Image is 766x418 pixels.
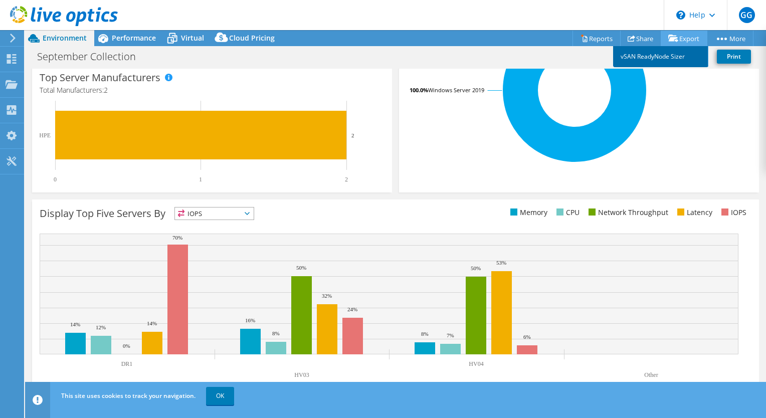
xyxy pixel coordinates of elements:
text: 6% [523,334,531,340]
text: 7% [447,332,454,338]
text: 24% [347,306,357,312]
a: OK [206,387,234,405]
tspan: 100.0% [410,86,428,94]
svg: \n [676,11,685,20]
text: 8% [272,330,280,336]
text: 16% [245,317,255,323]
span: Performance [112,33,156,43]
span: GG [739,7,755,23]
text: HPE [39,132,51,139]
text: 32% [322,293,332,299]
li: CPU [554,207,580,218]
text: 0% [123,343,130,349]
text: 70% [172,235,182,241]
span: Environment [43,33,87,43]
li: IOPS [719,207,746,218]
li: Latency [675,207,712,218]
text: 14% [70,321,80,327]
text: 8% [421,331,429,337]
li: Memory [508,207,547,218]
a: vSAN ReadyNode Sizer [613,46,708,67]
tspan: Windows Server 2019 [428,86,484,94]
span: Virtual [181,33,204,43]
text: 0 [54,176,57,183]
text: 12% [96,324,106,330]
a: Share [620,31,661,46]
text: 2 [345,176,348,183]
text: 1 [199,176,202,183]
span: IOPS [175,207,254,220]
span: This site uses cookies to track your navigation. [61,391,196,400]
h1: September Collection [33,51,151,62]
a: More [707,31,753,46]
text: 14% [147,320,157,326]
a: Print [717,50,751,64]
li: Network Throughput [586,207,668,218]
text: 50% [296,265,306,271]
h4: Total Manufacturers: [40,85,385,96]
a: Reports [572,31,621,46]
text: 2 [351,132,354,138]
text: HV03 [294,371,309,378]
span: Cloud Pricing [229,33,275,43]
text: 53% [496,260,506,266]
text: HV04 [469,360,483,367]
h3: Top Server Manufacturers [40,72,160,83]
text: DR1 [121,360,133,367]
text: Other [644,371,658,378]
span: 2 [104,85,108,95]
a: Export [661,31,707,46]
text: 50% [471,265,481,271]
